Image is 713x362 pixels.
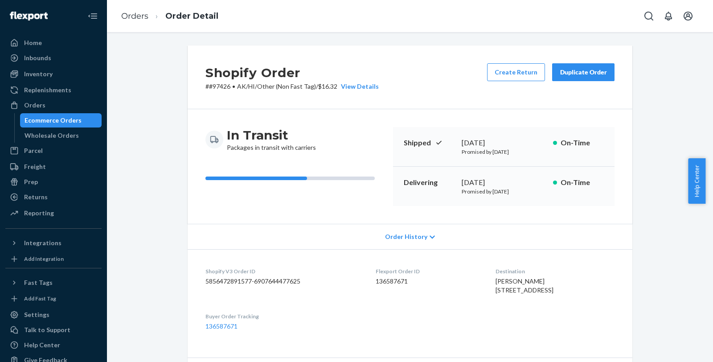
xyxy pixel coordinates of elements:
dt: Destination [496,267,615,275]
img: Flexport logo [10,12,48,21]
button: Duplicate Order [552,63,615,81]
div: Replenishments [24,86,71,95]
dt: Shopify V3 Order ID [205,267,361,275]
a: Inbounds [5,51,102,65]
div: Add Fast Tag [24,295,56,302]
div: Freight [24,162,46,171]
div: Parcel [24,146,43,155]
a: Add Fast Tag [5,293,102,304]
span: AK/HI/Other (Non Fast Tag) [237,82,316,90]
a: Wholesale Orders [20,128,102,143]
div: Duplicate Order [560,68,607,77]
a: Returns [5,190,102,204]
button: Integrations [5,236,102,250]
a: Ecommerce Orders [20,113,102,128]
button: Create Return [487,63,545,81]
div: Prep [24,177,38,186]
div: Packages in transit with carriers [227,127,316,152]
a: Parcel [5,144,102,158]
p: # #97426 / $16.32 [205,82,379,91]
button: Fast Tags [5,276,102,290]
div: Orders [24,101,45,110]
p: Promised by [DATE] [462,148,546,156]
button: Open Search Box [640,7,658,25]
div: [DATE] [462,138,546,148]
dd: 5856472891577-6907644477625 [205,277,361,286]
a: 136587671 [205,322,238,330]
span: Order History [385,232,427,241]
div: Home [24,38,42,47]
p: On-Time [561,177,604,188]
span: [PERSON_NAME] [STREET_ADDRESS] [496,277,553,294]
ol: breadcrumbs [114,3,225,29]
p: On-Time [561,138,604,148]
dt: Buyer Order Tracking [205,313,361,320]
button: Talk to Support [5,323,102,337]
dt: Flexport Order ID [376,267,481,275]
div: Talk to Support [24,325,70,334]
div: Settings [24,310,49,319]
a: Inventory [5,67,102,81]
dd: 136587671 [376,277,481,286]
iframe: To enrich screen reader interactions, please activate Accessibility in Grammarly extension settings [656,335,704,358]
h3: In Transit [227,127,316,143]
a: Orders [5,98,102,112]
a: Add Integration [5,254,102,264]
button: Close Navigation [84,7,102,25]
div: Integrations [24,239,61,247]
div: Returns [24,193,48,202]
div: [DATE] [462,177,546,188]
a: Settings [5,308,102,322]
button: View Details [337,82,379,91]
button: Help Center [688,158,705,204]
button: Open notifications [660,7,677,25]
a: Help Center [5,338,102,352]
div: Help Center [24,341,60,350]
a: Freight [5,160,102,174]
div: Add Integration [24,255,64,263]
div: Ecommerce Orders [25,116,82,125]
h2: Shopify Order [205,63,379,82]
button: Open account menu [679,7,697,25]
p: Delivering [404,177,455,188]
div: Inbounds [24,53,51,62]
a: Order Detail [165,11,218,21]
a: Home [5,36,102,50]
span: • [232,82,235,90]
a: Orders [121,11,148,21]
div: Wholesale Orders [25,131,79,140]
a: Reporting [5,206,102,220]
a: Replenishments [5,83,102,97]
p: Shipped [404,138,455,148]
div: Fast Tags [24,278,53,287]
a: Prep [5,175,102,189]
div: Inventory [24,70,53,78]
div: Reporting [24,209,54,218]
p: Promised by [DATE] [462,188,546,195]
